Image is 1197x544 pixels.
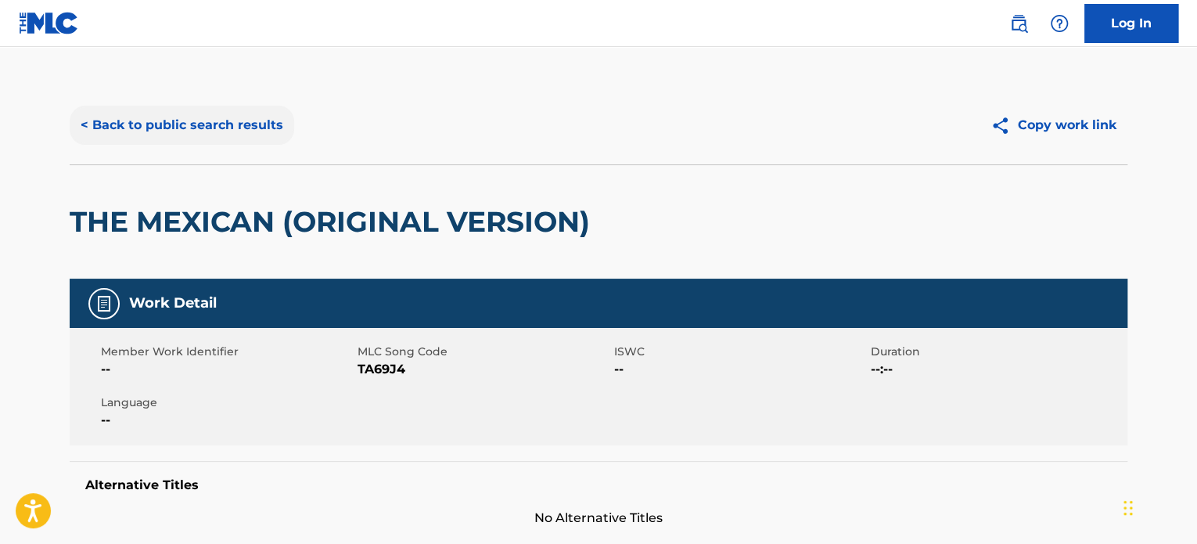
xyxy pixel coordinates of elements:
[1003,8,1034,39] a: Public Search
[85,477,1112,493] h5: Alternative Titles
[614,360,867,379] span: --
[980,106,1127,145] button: Copy work link
[358,360,610,379] span: TA69J4
[101,344,354,360] span: Member Work Identifier
[19,12,79,34] img: MLC Logo
[70,509,1127,528] span: No Alternative Titles
[358,344,610,360] span: MLC Song Code
[101,360,354,379] span: --
[101,411,354,430] span: --
[70,204,598,240] h2: THE MEXICAN (ORIGINAL VERSION)
[1119,469,1197,544] iframe: Chat Widget
[871,360,1123,379] span: --:--
[101,394,354,411] span: Language
[70,106,294,145] button: < Back to public search results
[1123,485,1133,531] div: Drag
[990,116,1018,135] img: Copy work link
[614,344,867,360] span: ISWC
[1084,4,1178,43] a: Log In
[1050,14,1069,33] img: help
[1044,8,1075,39] div: Help
[1009,14,1028,33] img: search
[95,294,113,313] img: Work Detail
[871,344,1123,360] span: Duration
[129,294,217,312] h5: Work Detail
